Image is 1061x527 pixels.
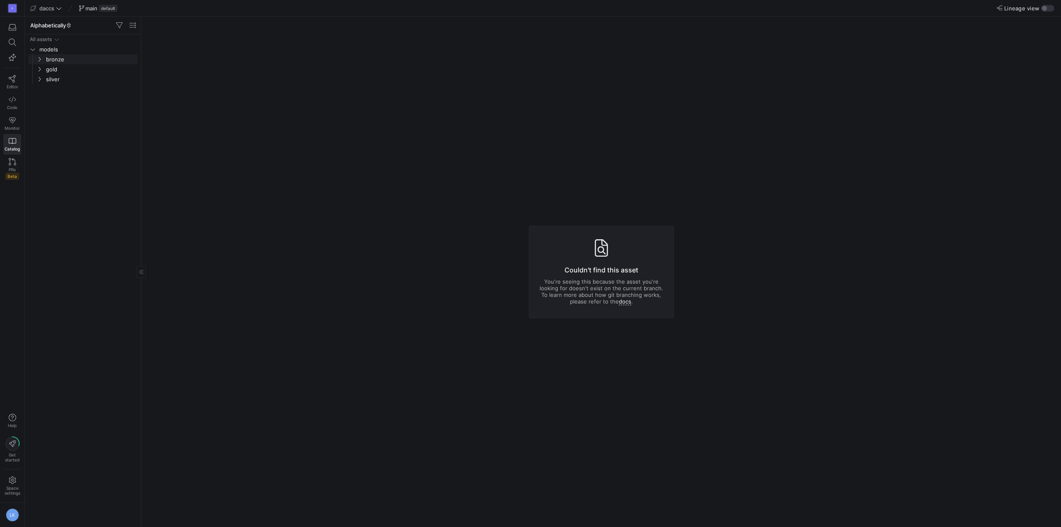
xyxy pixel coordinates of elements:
[619,298,631,305] a: docs
[28,74,138,84] div: Press SPACE to select this row.
[3,92,21,113] a: Code
[3,113,21,134] a: Monitor
[8,4,17,12] div: D
[3,134,21,155] a: Catalog
[539,278,664,305] p: You're seeing this because the asset you're looking for doesn't exist on the current branch. To l...
[5,486,20,495] span: Space settings
[28,34,138,44] div: Press SPACE to select this row.
[9,167,16,172] span: PRs
[7,84,18,89] span: Editor
[3,1,21,15] a: D
[28,20,74,31] button: Alphabetically
[46,75,136,84] span: silver
[46,65,136,74] span: gold
[3,506,21,524] button: LK
[99,5,117,12] span: default
[30,36,52,42] div: All assets
[1004,5,1039,12] span: Lineage view
[3,410,21,432] button: Help
[30,22,72,29] span: Alphabetically
[3,473,21,499] a: Spacesettings
[5,146,20,151] span: Catalog
[7,105,17,110] span: Code
[39,5,54,12] span: daccs
[5,173,19,180] span: Beta
[28,44,138,54] div: Press SPACE to select this row.
[5,126,20,131] span: Monitor
[3,155,21,183] a: PRsBeta
[5,452,19,462] span: Get started
[539,265,664,275] h3: Couldn't find this asset
[28,3,64,14] button: daccs
[7,423,17,428] span: Help
[6,508,19,522] div: LK
[28,54,138,64] div: Press SPACE to select this row.
[85,5,97,12] span: main
[39,45,136,54] span: models
[3,72,21,92] a: Editor
[46,55,136,64] span: bronze
[28,64,138,74] div: Press SPACE to select this row.
[3,433,21,466] button: Getstarted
